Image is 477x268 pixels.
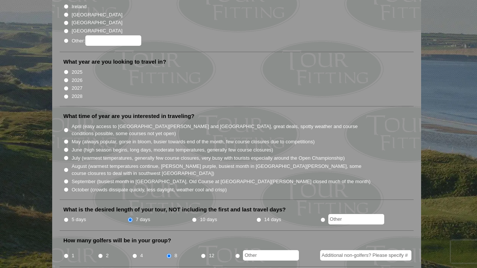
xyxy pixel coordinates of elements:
label: 7 days [136,216,150,223]
input: Other [328,214,384,224]
label: August (warmest temperatures continue, [PERSON_NAME] purple, busiest month in [GEOGRAPHIC_DATA][P... [72,163,371,177]
label: 2027 [72,84,82,92]
label: 2028 [72,93,82,100]
label: April (easy access to [GEOGRAPHIC_DATA][PERSON_NAME] and [GEOGRAPHIC_DATA], great deals, spotty w... [72,123,371,137]
label: 2025 [72,68,82,76]
label: 14 days [264,216,281,223]
label: September (busiest month in [GEOGRAPHIC_DATA], Old Course at [GEOGRAPHIC_DATA][PERSON_NAME] close... [72,178,370,185]
label: 2 [106,252,108,259]
label: 4 [140,252,143,259]
label: What time of year are you interested in traveling? [63,112,195,120]
label: 5 days [72,216,86,223]
label: Other: [72,35,141,46]
label: What year are you looking to travel in? [63,58,166,66]
label: 2026 [72,77,82,84]
label: 12 [209,252,214,259]
input: Additional non-golfers? Please specify # [320,250,411,261]
label: July (warmest temperatures, generally few course closures, very busy with tourists especially aro... [72,154,345,162]
input: Other [243,250,299,261]
label: [GEOGRAPHIC_DATA] [72,19,122,26]
label: May (always popular, gorse in bloom, busier towards end of the month, few course closures due to ... [72,138,315,146]
label: Ireland [72,3,86,10]
label: 8 [174,252,177,259]
label: How many golfers will be in your group? [63,237,171,244]
label: What is the desired length of your tour, NOT including the first and last travel days? [63,206,286,213]
label: June (high season begins, long days, moderate temperatures, generally few course closures) [72,146,273,154]
label: [GEOGRAPHIC_DATA] [72,27,122,35]
label: 10 days [200,216,217,223]
label: [GEOGRAPHIC_DATA] [72,11,122,19]
label: 1 [72,252,74,259]
input: Other: [85,35,141,46]
label: October (crowds dissipate quickly, less daylight, weather cool and crisp) [72,186,227,194]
